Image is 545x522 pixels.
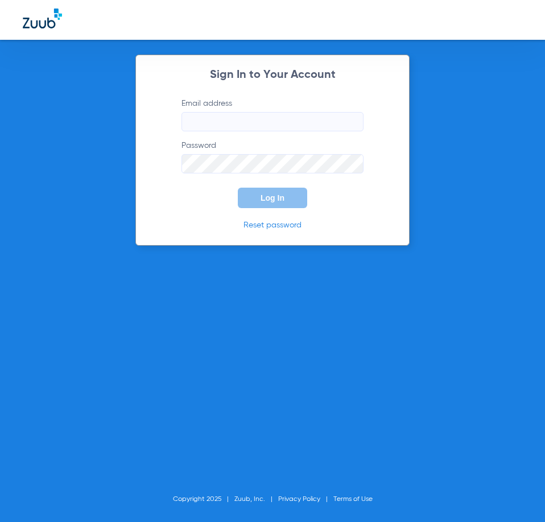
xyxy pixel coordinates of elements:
[261,193,284,202] span: Log In
[243,221,302,229] a: Reset password
[181,154,364,173] input: Password
[234,494,278,505] li: Zuub, Inc.
[238,188,307,208] button: Log In
[181,112,364,131] input: Email address
[278,496,320,503] a: Privacy Policy
[181,140,364,173] label: Password
[181,98,364,131] label: Email address
[173,494,234,505] li: Copyright 2025
[164,69,381,81] h2: Sign In to Your Account
[333,496,373,503] a: Terms of Use
[23,9,62,28] img: Zuub Logo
